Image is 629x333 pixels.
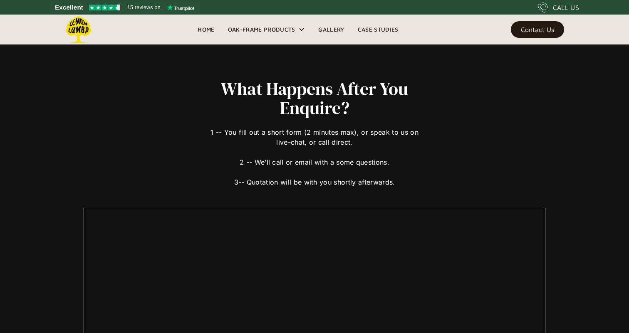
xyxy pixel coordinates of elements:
[312,23,351,36] a: Gallery
[538,2,579,12] a: CALL US
[127,2,161,12] span: 15 reviews on
[521,27,554,32] div: Contact Us
[553,2,579,12] div: CALL US
[221,15,312,44] div: Oak-Frame Products
[167,4,194,11] img: Trustpilot logo
[207,117,422,187] div: 1 -- You fill out a short form (2 minutes max), or speak to us on live-chat, or call direct. 2 --...
[89,5,120,10] img: Trustpilot 4.5 stars
[511,21,564,38] a: Contact Us
[207,79,422,117] h2: What Happens After You Enquire?
[351,23,405,36] a: Case Studies
[50,2,200,13] a: See Lemon Lumba reviews on Trustpilot
[55,2,83,12] span: Excellent
[228,25,295,35] div: Oak-Frame Products
[191,23,221,36] a: Home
